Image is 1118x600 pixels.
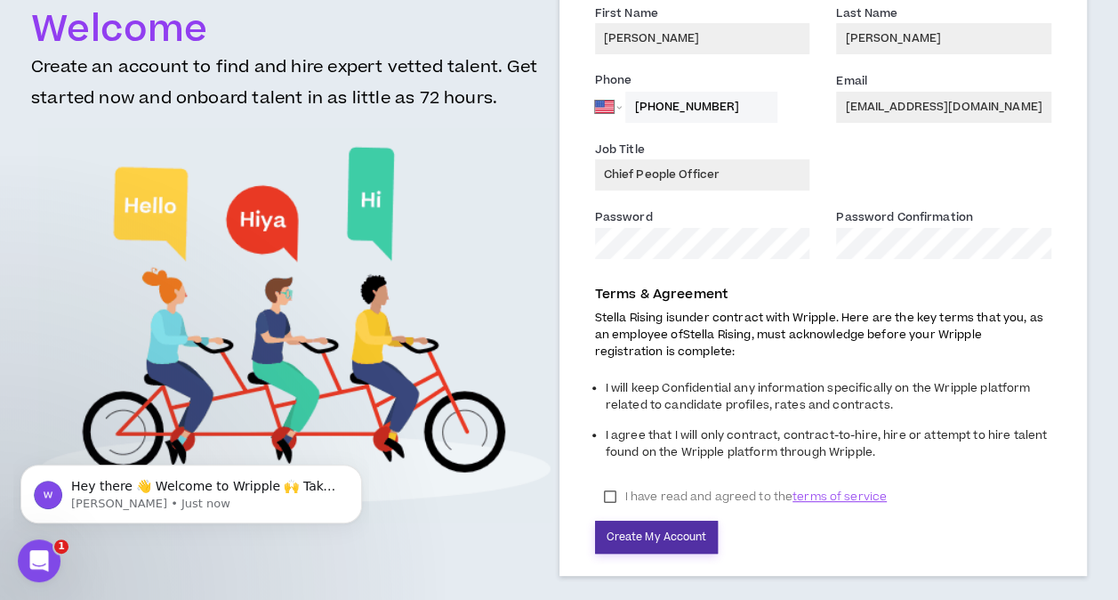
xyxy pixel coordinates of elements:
label: Password [595,209,653,229]
span: 1 [54,539,68,554]
label: First Name [595,5,658,25]
label: Password Confirmation [836,209,973,229]
iframe: Intercom notifications message [13,427,369,552]
h1: Welcome [31,9,559,52]
label: Last Name [836,5,897,25]
p: Stella Rising is under contract with Wripple. Here are the key terms that you, as an employee of ... [595,310,1052,361]
button: Create My Account [595,521,719,554]
p: Terms & Agreement [595,285,1052,304]
h3: Create an account to find and hire expert vetted talent. Get started now and onboard talent in as... [31,52,559,128]
label: I have read and agreed to the [595,483,896,510]
li: I agree that I will only contract, contract-to-hire, hire or attempt to hire talent found on the ... [606,423,1052,470]
label: Job Title [595,142,645,161]
span: terms of service [792,488,887,506]
label: Email [836,73,867,93]
li: I will keep Confidential any information specifically on the Wripple platform related to candidat... [606,376,1052,423]
iframe: Intercom live chat [18,539,60,582]
label: Phone [595,72,810,92]
img: Welcome to Wripple [38,128,552,523]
